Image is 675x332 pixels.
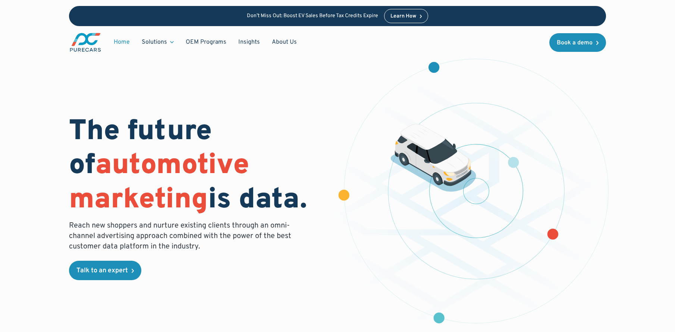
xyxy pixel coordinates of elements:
[557,40,593,46] div: Book a demo
[69,32,102,53] a: main
[549,33,606,52] a: Book a demo
[232,35,266,49] a: Insights
[390,14,416,19] div: Learn How
[69,220,296,252] p: Reach new shoppers and nurture existing clients through an omni-channel advertising approach comb...
[384,9,428,23] a: Learn How
[136,35,180,49] div: Solutions
[108,35,136,49] a: Home
[247,13,378,19] p: Don’t Miss Out: Boost EV Sales Before Tax Credits Expire
[69,32,102,53] img: purecars logo
[69,115,329,217] h1: The future of is data.
[76,267,128,274] div: Talk to an expert
[69,148,249,218] span: automotive marketing
[142,38,167,46] div: Solutions
[180,35,232,49] a: OEM Programs
[266,35,303,49] a: About Us
[69,261,141,280] a: Talk to an expert
[390,124,476,192] img: illustration of a vehicle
